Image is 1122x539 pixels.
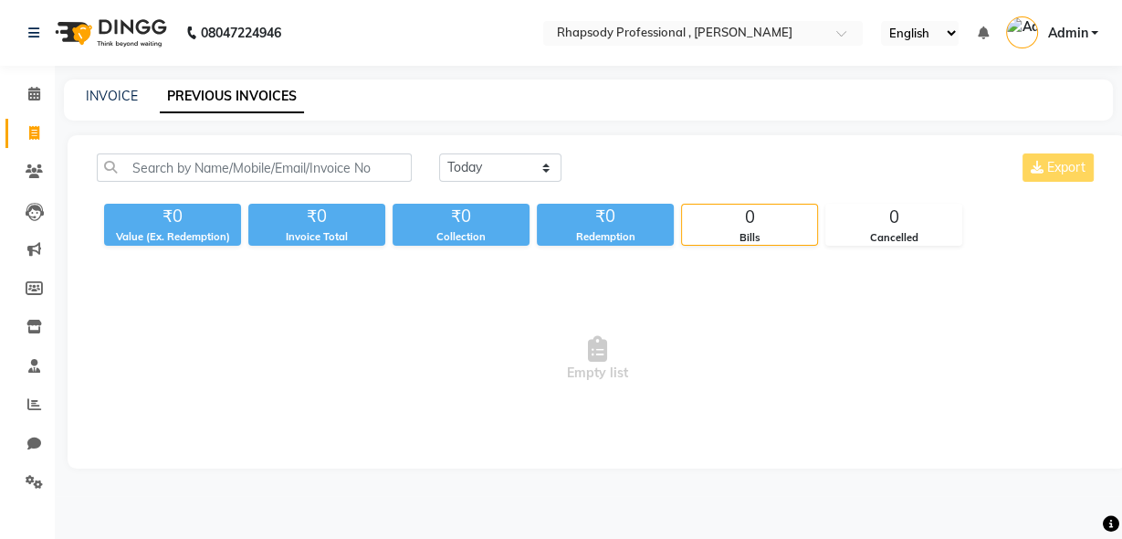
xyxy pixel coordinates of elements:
[104,204,241,229] div: ₹0
[682,230,817,246] div: Bills
[393,204,530,229] div: ₹0
[682,205,817,230] div: 0
[1047,24,1087,43] span: Admin
[97,268,1097,450] span: Empty list
[248,204,385,229] div: ₹0
[537,229,674,245] div: Redemption
[537,204,674,229] div: ₹0
[104,229,241,245] div: Value (Ex. Redemption)
[47,7,172,58] img: logo
[1006,16,1038,48] img: Admin
[248,229,385,245] div: Invoice Total
[826,205,961,230] div: 0
[826,230,961,246] div: Cancelled
[393,229,530,245] div: Collection
[201,7,281,58] b: 08047224946
[97,153,412,182] input: Search by Name/Mobile/Email/Invoice No
[160,80,304,113] a: PREVIOUS INVOICES
[86,88,138,104] a: INVOICE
